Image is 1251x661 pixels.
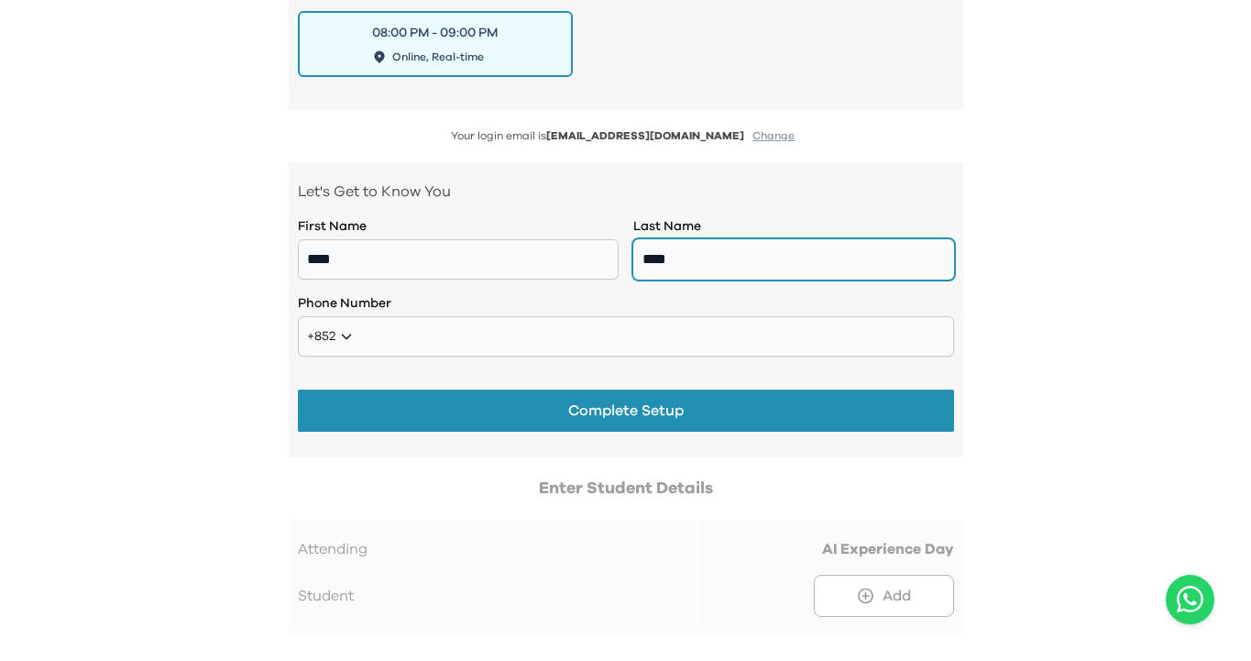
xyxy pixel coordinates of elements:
button: Change [747,128,800,144]
label: Last Name [633,217,954,236]
span: Online, Real-time [392,50,484,64]
button: Complete Setup [298,390,954,432]
p: Your login email is [289,128,963,144]
label: Phone Number [298,294,954,313]
p: Let's Get to Know You [298,181,954,203]
a: Chat with us on WhatsApp [1166,575,1214,624]
span: [EMAIL_ADDRESS][DOMAIN_NAME] [546,130,744,141]
div: 08:00 PM - 09:00 PM [372,24,498,42]
button: 08:00 PM - 09:00 PMOnline, Real-time [298,11,573,77]
label: First Name [298,217,619,236]
button: Open WhatsApp chat [1166,575,1214,624]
